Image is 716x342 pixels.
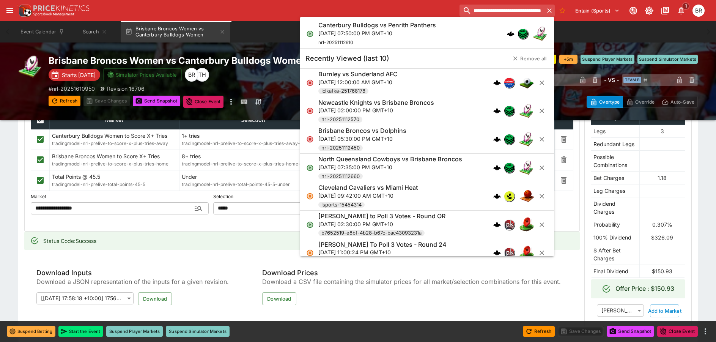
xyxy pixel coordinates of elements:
img: logo-cerberus.svg [493,164,501,172]
img: logo-cerberus.svg [493,221,501,229]
button: open drawer [3,4,17,17]
p: Copy To Clipboard [49,85,95,93]
div: nrl [518,28,528,39]
img: logo-cerberus.svg [507,30,515,38]
td: Legs [591,125,639,137]
button: Suspend Simulator Markets [637,55,698,64]
span: Success [76,238,96,244]
td: 0.307% [639,218,685,231]
p: [DATE] 07:35:00 PM GMT+10 [318,163,462,171]
p: [DATE] 05:30:00 PM GMT+10 [318,135,406,143]
img: PriceKinetics Logo [17,3,32,18]
button: +5m [559,55,578,64]
button: Send Snapshot [607,326,654,337]
div: cerberus [493,79,501,87]
button: Remove all [508,52,551,65]
span: tradingmodel-nrl-prelive-to-score-x-plus-tries-away-1-tries [182,140,324,147]
button: Documentation [658,4,672,17]
span: Team B [623,77,641,83]
img: rugby_league.png [519,103,534,118]
button: Select Tenant [571,5,624,17]
div: nrl [504,134,515,145]
h6: North Queensland Cowboys vs Brisbane Broncos [318,155,462,163]
button: Download [138,292,172,305]
td: $326.09 [639,231,685,244]
button: Download [262,292,296,305]
div: lclkafka [504,77,515,88]
td: Dividend Charges [591,197,639,218]
div: cerberus [493,164,501,172]
button: Notifications [674,4,688,17]
p: Override [635,98,655,106]
img: pricekinetics.png [504,220,514,230]
svg: Closed [306,107,314,115]
button: Simulator Prices Available [103,68,182,81]
div: cerberus [493,107,501,115]
img: nrl.png [518,29,528,39]
img: soccer.png [519,75,534,90]
td: 1.18 [639,171,685,184]
img: lclkafka.png [504,78,514,88]
p: [DATE] 11:00:24 PM GMT+10 [318,248,447,256]
button: Ben Raymond [690,2,707,19]
svg: Closed [306,136,314,143]
td: Bet Charges [591,171,639,184]
svg: Suspended [306,249,314,257]
svg: Closed [306,79,314,87]
button: Close Event [657,326,698,337]
svg: Open [306,30,314,38]
button: Open [192,202,205,215]
img: rugby_league.png [533,26,548,41]
button: Overtype [587,96,623,108]
img: logo-cerberus.svg [493,136,501,143]
h6: Newcastle Knights vs Brisbane Broncos [318,99,434,107]
button: Suspend Betting [7,326,55,337]
img: pricekinetics.png [504,248,514,258]
button: more [701,327,710,336]
p: [DATE] 07:50:00 PM GMT+10 [318,29,436,37]
img: rugby_league.png [519,132,534,147]
div: Ben Raymond [185,68,198,82]
span: tradingmodel-nrl-prelive-to-score-x-plus-tries-home [52,160,177,168]
p: Canterbury Bulldogs Women to Score X+ Tries [52,132,177,140]
button: Suspend Player Markets [106,326,163,337]
button: more [227,96,236,108]
button: Brisbane Broncos Women vs Canterbury Bulldogs Women [121,21,230,43]
img: logo-cerberus.svg [493,79,501,87]
button: Toggle light/dark mode [642,4,656,17]
button: Connected to PK [626,4,640,17]
button: Start the Event [58,326,103,337]
label: Selection [213,191,391,202]
td: 100% Dividend [591,231,639,244]
h6: - VS - [604,76,619,84]
td: $150.93 [639,265,685,277]
label: Market [31,191,209,202]
h6: Offer Price : $150.93 [615,285,674,293]
h2: Copy To Clipboard [49,55,373,66]
p: Auto-Save [670,98,694,106]
span: nrl-20251112570 [318,116,362,123]
td: 3 [639,125,685,137]
img: PriceKinetics [33,5,90,11]
p: Under [182,173,324,181]
td: Redundant Legs [591,137,639,150]
svg: Open [306,164,314,172]
img: rugby_league.png [519,160,534,175]
p: Total Points @ 45.5 [52,173,177,181]
button: Send Snapshot [133,96,180,106]
img: basketball.png [519,189,534,204]
button: Refresh [523,326,555,337]
div: [[DATE] 17:58:18 +10:00] 1756195098165199482 (Latest) [36,292,134,304]
img: logo-cerberus.svg [493,249,501,257]
div: cerberus [507,30,515,38]
div: Start From [587,96,698,108]
span: nrl-20251112450 [318,144,363,152]
td: $ After Bet Charges [591,244,639,265]
img: australian_rules.png [519,245,534,260]
span: Download a CSV file containing the simulator prices for all market/selection combinations for thi... [262,277,561,286]
svg: Suspended [306,192,314,200]
p: [DATE] 02:30:00 PM GMT+10 [318,220,445,228]
span: b7652519-e8bf-4b28-b67c-bac43093231a [318,229,425,237]
input: search [459,5,544,17]
h6: Cleveland Cavaliers vs Miami Heat [318,184,418,192]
